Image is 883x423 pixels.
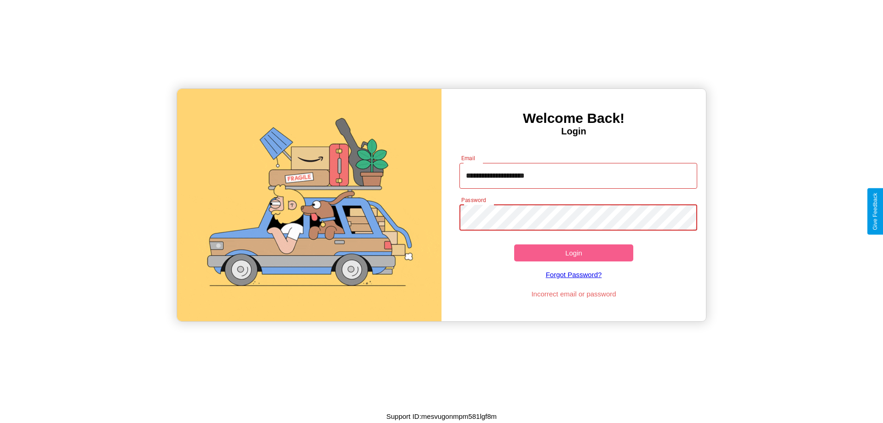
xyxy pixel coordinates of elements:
img: gif [177,89,441,321]
label: Password [461,196,486,204]
div: Give Feedback [872,193,878,230]
a: Forgot Password? [455,261,693,288]
p: Incorrect email or password [455,288,693,300]
h4: Login [441,126,706,137]
label: Email [461,154,476,162]
button: Login [514,244,633,261]
p: Support ID: mesvugonmpm581lgf8m [386,410,497,423]
h3: Welcome Back! [441,110,706,126]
